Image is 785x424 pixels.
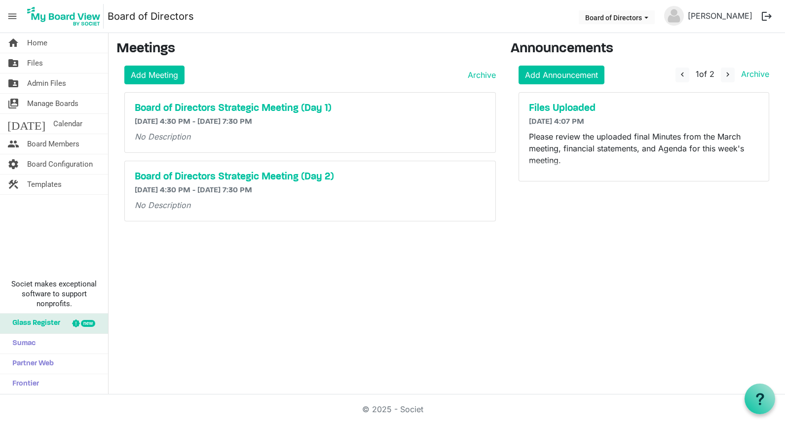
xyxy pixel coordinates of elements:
[696,69,699,79] span: 1
[27,53,43,73] span: Files
[124,66,185,84] a: Add Meeting
[81,320,95,327] div: new
[7,114,45,134] span: [DATE]
[664,6,684,26] img: no-profile-picture.svg
[7,374,39,394] span: Frontier
[7,314,60,333] span: Glass Register
[27,94,78,113] span: Manage Boards
[135,131,486,142] p: No Description
[24,4,108,29] a: My Board View Logo
[24,4,104,29] img: My Board View Logo
[7,94,19,113] span: switch_account
[135,103,486,114] a: Board of Directors Strategic Meeting (Day 1)
[756,6,777,27] button: logout
[529,131,759,166] p: Please review the uploaded final Minutes from the March meeting, financial statements, and Agenda...
[53,114,82,134] span: Calendar
[7,154,19,174] span: settings
[7,53,19,73] span: folder_shared
[696,69,714,79] span: of 2
[135,186,486,195] h6: [DATE] 4:30 PM - [DATE] 7:30 PM
[579,10,655,24] button: Board of Directors dropdownbutton
[7,354,54,374] span: Partner Web
[529,118,584,126] span: [DATE] 4:07 PM
[116,41,496,58] h3: Meetings
[464,69,496,81] a: Archive
[362,404,423,414] a: © 2025 - Societ
[737,69,769,79] a: Archive
[529,103,759,114] a: Files Uploaded
[7,334,36,353] span: Sumac
[7,73,19,93] span: folder_shared
[678,70,687,79] span: navigate_before
[27,73,66,93] span: Admin Files
[27,33,47,53] span: Home
[27,175,62,194] span: Templates
[675,68,689,82] button: navigate_before
[7,134,19,154] span: people
[108,6,194,26] a: Board of Directors
[511,41,777,58] h3: Announcements
[27,134,79,154] span: Board Members
[723,70,732,79] span: navigate_next
[7,33,19,53] span: home
[135,117,486,127] h6: [DATE] 4:30 PM - [DATE] 7:30 PM
[135,171,486,183] a: Board of Directors Strategic Meeting (Day 2)
[684,6,756,26] a: [PERSON_NAME]
[519,66,604,84] a: Add Announcement
[721,68,735,82] button: navigate_next
[3,7,22,26] span: menu
[4,279,104,309] span: Societ makes exceptional software to support nonprofits.
[27,154,93,174] span: Board Configuration
[135,199,486,211] p: No Description
[7,175,19,194] span: construction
